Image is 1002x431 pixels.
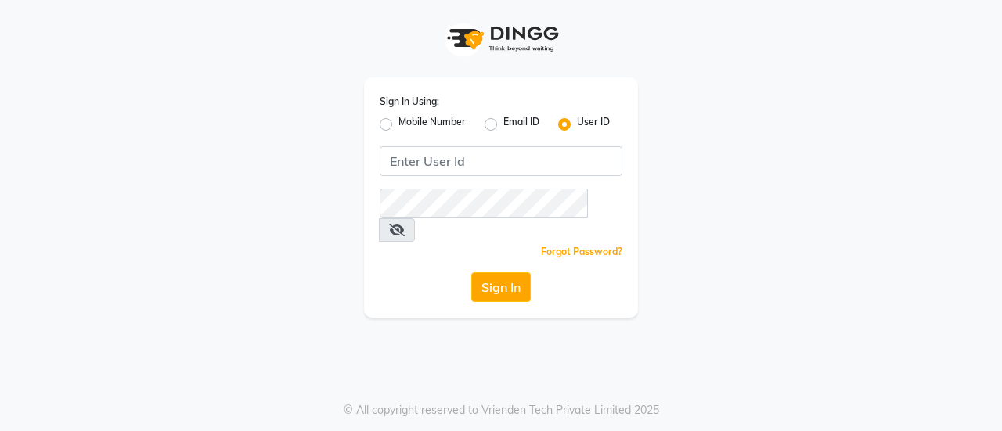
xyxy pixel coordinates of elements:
input: Username [380,189,588,218]
img: logo1.svg [438,16,564,62]
label: User ID [577,115,610,134]
label: Sign In Using: [380,95,439,109]
label: Email ID [503,115,539,134]
a: Forgot Password? [541,246,622,257]
label: Mobile Number [398,115,466,134]
input: Username [380,146,622,176]
button: Sign In [471,272,531,302]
